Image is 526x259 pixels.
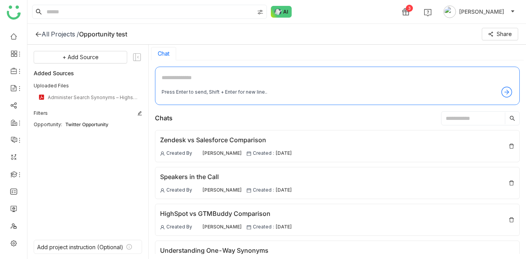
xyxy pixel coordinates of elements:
div: Administer Search Synonyms – Highspot.pdf [48,94,137,100]
span: [PERSON_NAME] [202,187,242,194]
span: Created By [166,223,192,231]
img: delete.svg [508,180,515,186]
img: search-type.svg [257,9,263,15]
span: + Add Source [63,53,99,62]
span: [DATE] [276,223,292,231]
button: [PERSON_NAME] [442,5,517,18]
div: Twitter Opportunity [65,121,142,127]
div: All Projects / [41,30,79,38]
div: Add project instruction (Optional) [37,244,123,250]
img: 619b7b4f13e9234403e7079e [194,187,201,194]
div: 3 [406,5,413,12]
div: HighSpot vs GTMBuddy Comparison [160,209,292,219]
span: Share [497,30,512,38]
img: 619b7b4f13e9234403e7079e [194,224,201,231]
img: delete.svg [508,143,515,149]
span: Created : [253,187,274,194]
img: logo [7,5,21,20]
div: Filters [34,110,48,117]
button: Chat [158,51,169,57]
span: Created : [253,223,274,231]
div: Press Enter to send, Shift + Enter for new line.. [162,89,267,96]
span: [PERSON_NAME] [202,223,242,231]
img: delete.svg [508,217,515,223]
img: ask-buddy-normal.svg [271,6,292,18]
div: Chats [155,113,173,123]
span: [DATE] [276,187,292,194]
div: Opportunity: [34,121,62,127]
span: Created : [253,150,274,157]
div: Understanding One-Way Synonyms [160,246,292,255]
span: [PERSON_NAME] [202,150,242,157]
span: Created By [166,150,192,157]
div: Added Sources [34,68,142,78]
span: [DATE] [276,150,292,157]
button: Share [482,28,518,40]
div: Opportunity test [79,30,127,38]
img: help.svg [424,9,432,16]
button: + Add Source [34,51,127,63]
span: Created By [166,187,192,194]
img: avatar [443,5,456,18]
div: Speakers in the Call [160,172,292,182]
img: pdf.svg [38,94,45,100]
div: Zendesk vs Salesforce Comparison [160,135,292,145]
span: [PERSON_NAME] [459,7,504,16]
div: Uploaded Files [34,82,142,89]
img: 619b7b4f13e9234403e7079e [194,150,201,157]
